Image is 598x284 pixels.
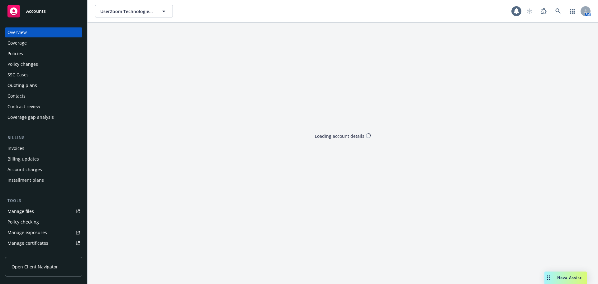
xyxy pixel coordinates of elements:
[5,102,82,112] a: Contract review
[5,49,82,59] a: Policies
[5,175,82,185] a: Installment plans
[523,5,536,17] a: Start snowing
[544,272,552,284] div: Drag to move
[7,165,42,175] div: Account charges
[7,175,44,185] div: Installment plans
[552,5,564,17] a: Search
[7,38,27,48] div: Coverage
[5,217,82,227] a: Policy checking
[7,112,54,122] div: Coverage gap analysis
[100,8,154,15] span: UserZoom Technologies, Inc.
[7,59,38,69] div: Policy changes
[7,91,26,101] div: Contacts
[5,2,82,20] a: Accounts
[5,70,82,80] a: SSC Cases
[7,143,24,153] div: Invoices
[5,27,82,37] a: Overview
[7,217,39,227] div: Policy checking
[5,154,82,164] a: Billing updates
[7,228,47,238] div: Manage exposures
[12,263,58,270] span: Open Client Navigator
[566,5,579,17] a: Switch app
[557,275,582,280] span: Nova Assist
[7,154,39,164] div: Billing updates
[26,9,46,14] span: Accounts
[7,49,23,59] div: Policies
[7,80,37,90] div: Quoting plans
[5,228,82,238] a: Manage exposures
[7,102,40,112] div: Contract review
[5,38,82,48] a: Coverage
[5,143,82,153] a: Invoices
[7,238,48,248] div: Manage certificates
[5,80,82,90] a: Quoting plans
[5,165,82,175] a: Account charges
[5,91,82,101] a: Contacts
[5,206,82,216] a: Manage files
[315,132,364,139] div: Loading account details
[538,5,550,17] a: Report a Bug
[7,27,27,37] div: Overview
[5,249,82,259] a: Manage claims
[544,272,587,284] button: Nova Assist
[7,70,29,80] div: SSC Cases
[5,238,82,248] a: Manage certificates
[7,249,39,259] div: Manage claims
[5,135,82,141] div: Billing
[7,206,34,216] div: Manage files
[5,112,82,122] a: Coverage gap analysis
[5,198,82,204] div: Tools
[95,5,173,17] button: UserZoom Technologies, Inc.
[5,59,82,69] a: Policy changes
